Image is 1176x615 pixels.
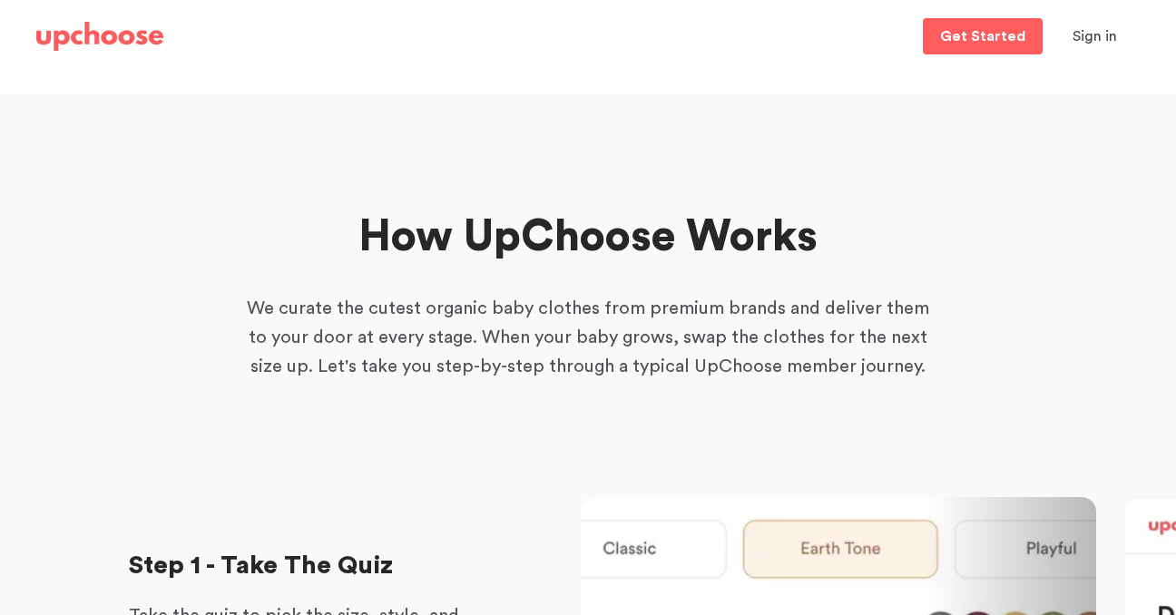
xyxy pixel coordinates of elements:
h1: How UpChoose Works [219,209,957,267]
button: Sign in [1050,18,1140,54]
p: Step 1 - Take The Quiz [129,552,492,581]
span: Sign in [1073,29,1117,44]
p: Get Started [940,29,1025,44]
p: We curate the cutest organic baby clothes from premium brands and deliver them to your door at ev... [243,294,933,381]
a: Get Started [923,18,1043,54]
img: UpChoose [36,22,163,51]
a: UpChoose [36,18,163,55]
